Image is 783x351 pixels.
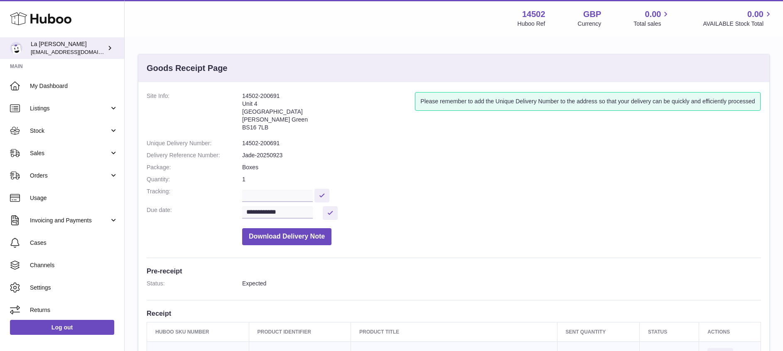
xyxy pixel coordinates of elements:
dt: Due date: [147,206,242,220]
dt: Unique Delivery Number: [147,139,242,147]
strong: 14502 [522,9,545,20]
span: AVAILABLE Stock Total [703,20,773,28]
span: [EMAIL_ADDRESS][DOMAIN_NAME] [31,49,122,55]
dt: Delivery Reference Number: [147,151,242,159]
h3: Pre-receipt [147,266,761,275]
dd: 1 [242,175,761,183]
th: Product Identifier [249,322,351,341]
dt: Tracking: [147,188,242,202]
div: Huboo Ref [518,20,545,28]
span: Channels [30,261,118,269]
dt: Package: [147,163,242,171]
span: Cases [30,239,118,247]
div: Please remember to add the Unique Delivery Number to the address so that your delivery can be qui... [415,92,760,111]
address: 14502-200691 Unit 4 [GEOGRAPHIC_DATA] [PERSON_NAME] Green BS16 7LB [242,92,415,135]
a: 0.00 Total sales [633,9,670,28]
button: Download Delivery Note [242,228,331,245]
span: Stock [30,127,109,135]
th: Product title [351,322,557,341]
strong: GBP [583,9,601,20]
dt: Quantity: [147,175,242,183]
a: 0.00 AVAILABLE Stock Total [703,9,773,28]
span: My Dashboard [30,82,118,90]
dd: Boxes [242,163,761,171]
span: Returns [30,306,118,314]
th: Status [639,322,699,341]
th: Huboo SKU Number [147,322,249,341]
div: Currency [578,20,601,28]
dt: Site Info: [147,92,242,135]
a: Log out [10,320,114,335]
h3: Goods Receipt Page [147,63,228,74]
th: Sent Quantity [557,322,639,341]
div: La [PERSON_NAME] [31,40,106,56]
img: internalAdmin-14502@internal.huboo.com [10,42,22,54]
th: Actions [699,322,761,341]
span: Orders [30,172,109,180]
span: 0.00 [747,9,763,20]
span: Settings [30,284,118,292]
span: Listings [30,105,109,112]
dd: Jade-20250923 [242,151,761,159]
span: Total sales [633,20,670,28]
span: Invoicing and Payments [30,217,109,224]
dt: Status: [147,280,242,288]
dd: Expected [242,280,761,288]
span: Sales [30,149,109,157]
dd: 14502-200691 [242,139,761,147]
h3: Receipt [147,309,761,318]
span: 0.00 [645,9,661,20]
span: Usage [30,194,118,202]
